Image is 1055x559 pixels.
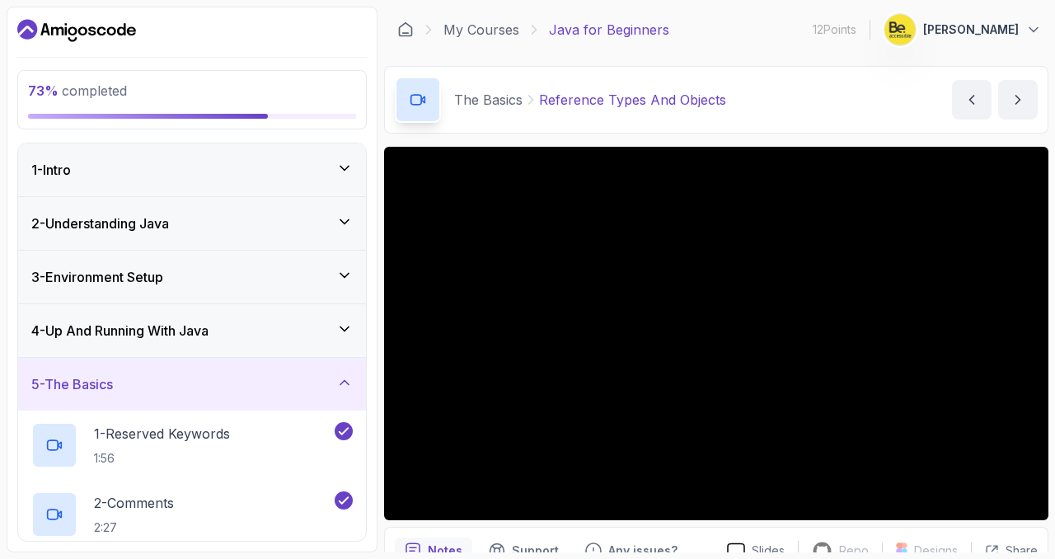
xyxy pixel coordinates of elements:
[17,17,136,44] a: Dashboard
[31,160,71,180] h3: 1 - Intro
[884,13,1042,46] button: user profile image[PERSON_NAME]
[839,543,869,559] p: Repo
[539,90,726,110] p: Reference Types And Objects
[31,214,169,233] h3: 2 - Understanding Java
[18,143,366,196] button: 1-Intro
[998,80,1038,120] button: next content
[752,543,785,559] p: Slides
[608,543,678,559] p: Any issues?
[94,519,174,536] p: 2:27
[914,543,958,559] p: Designs
[31,491,353,538] button: 2-Comments2:27
[94,450,230,467] p: 1:56
[397,21,414,38] a: Dashboard
[454,90,523,110] p: The Basics
[94,424,230,444] p: 1 - Reserved Keywords
[428,543,462,559] p: Notes
[28,82,59,99] span: 73 %
[31,267,163,287] h3: 3 - Environment Setup
[384,147,1048,520] iframe: 13 - Reference Types and Objects
[31,422,353,468] button: 1-Reserved Keywords1:56
[443,20,519,40] a: My Courses
[18,304,366,357] button: 4-Up And Running With Java
[923,21,1019,38] p: [PERSON_NAME]
[18,197,366,250] button: 2-Understanding Java
[1006,543,1038,559] p: Share
[31,321,209,341] h3: 4 - Up And Running With Java
[971,543,1038,559] button: Share
[549,20,669,40] p: Java for Beginners
[952,80,992,120] button: previous content
[18,358,366,411] button: 5-The Basics
[884,14,916,45] img: user profile image
[28,82,127,99] span: completed
[31,374,113,394] h3: 5 - The Basics
[512,543,559,559] p: Support
[18,251,366,303] button: 3-Environment Setup
[813,21,856,38] p: 12 Points
[94,493,174,513] p: 2 - Comments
